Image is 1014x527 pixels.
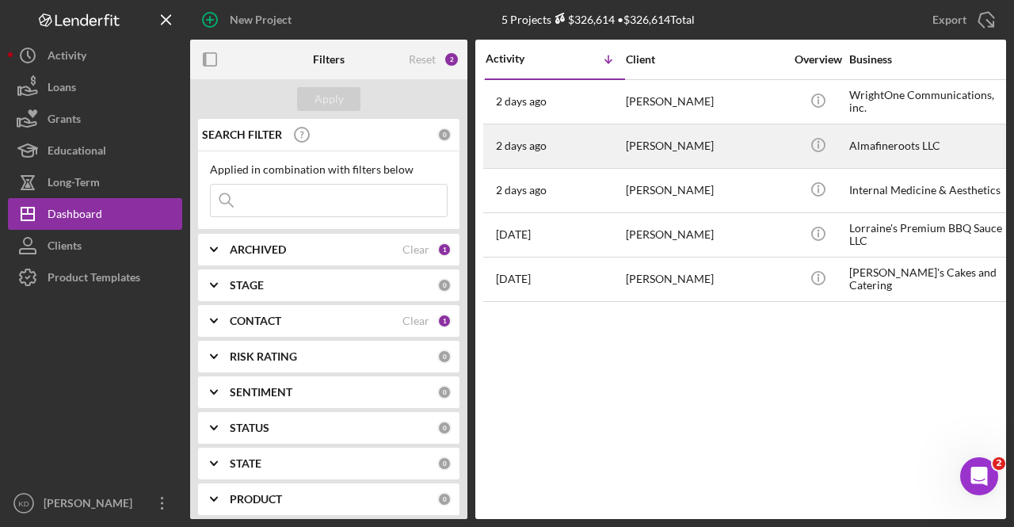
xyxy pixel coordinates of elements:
button: Grants [8,103,182,135]
div: 0 [437,421,452,435]
b: ARCHIVED [230,243,286,256]
b: PRODUCT [230,493,282,506]
div: 2 [444,52,459,67]
time: 2025-10-13 11:59 [496,139,547,152]
div: Activity [486,52,555,65]
button: Dashboard [8,198,182,230]
iframe: Intercom live chat [960,457,998,495]
b: STATE [230,457,261,470]
div: Internal Medicine & Aesthetics [849,170,1008,212]
button: Activity [8,40,182,71]
b: RISK RATING [230,350,297,363]
div: Product Templates [48,262,140,297]
div: Loans [48,71,76,107]
div: Export [932,4,966,36]
div: 0 [437,492,452,506]
b: STATUS [230,422,269,434]
time: 2025-10-13 08:04 [496,184,547,197]
button: Clients [8,230,182,262]
div: Long-Term [48,166,100,202]
time: 2025-10-13 14:34 [496,95,547,108]
b: CONTACT [230,315,281,327]
div: Lorraine's Premium BBQ Sauce LLC [849,214,1008,256]
div: [PERSON_NAME]'s Cakes and Catering [849,258,1008,300]
div: [PERSON_NAME] [626,81,784,123]
span: 2 [993,457,1005,470]
div: Activity [48,40,86,75]
button: Loans [8,71,182,103]
button: Product Templates [8,262,182,293]
div: 0 [437,128,452,142]
div: 1 [437,314,452,328]
button: Educational [8,135,182,166]
div: Overview [788,53,848,66]
b: SEARCH FILTER [202,128,282,141]
div: Client [626,53,784,66]
div: WrightOne Communications, inc. [849,81,1008,123]
b: STAGE [230,279,264,292]
div: New Project [230,4,292,36]
div: Educational [48,135,106,170]
time: 2025-10-09 21:52 [496,228,531,241]
div: 1 [437,242,452,257]
button: Apply [297,87,360,111]
div: [PERSON_NAME] [626,214,784,256]
div: Grants [48,103,81,139]
div: Clear [402,315,429,327]
div: 5 Projects • $326,614 Total [501,13,695,26]
div: Clients [48,230,82,265]
b: Filters [313,53,345,66]
div: 0 [437,385,452,399]
div: Business [849,53,1008,66]
time: 2025-09-18 12:30 [496,273,531,285]
div: $326,614 [551,13,615,26]
div: 0 [437,278,452,292]
b: SENTIMENT [230,386,292,399]
div: Dashboard [48,198,102,234]
button: Long-Term [8,166,182,198]
div: 0 [437,456,452,471]
div: [PERSON_NAME] [40,487,143,523]
div: [PERSON_NAME] [626,170,784,212]
button: Export [917,4,1006,36]
div: Applied in combination with filters below [210,163,448,176]
div: [PERSON_NAME] [626,125,784,167]
div: 0 [437,349,452,364]
div: [PERSON_NAME] [626,258,784,300]
button: KD[PERSON_NAME] [8,487,182,519]
div: Reset [409,53,436,66]
text: KD [18,499,29,508]
div: Clear [402,243,429,256]
div: Almafineroots LLC [849,125,1008,167]
button: New Project [190,4,307,36]
div: Apply [314,87,344,111]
